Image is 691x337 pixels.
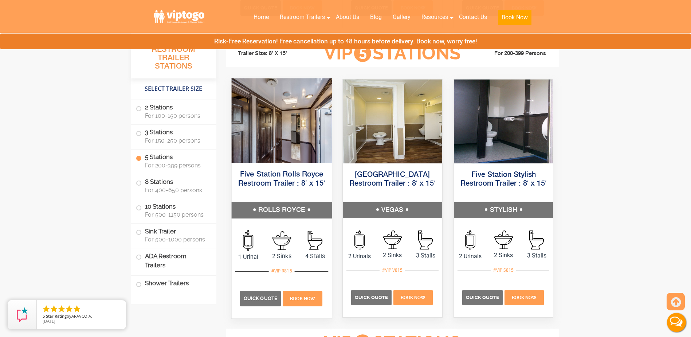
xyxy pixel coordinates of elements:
div: #VIP R815 [268,266,294,275]
span: 2 Urinals [343,252,376,261]
label: 10 Stations [136,199,211,222]
div: #VIP V815 [380,266,405,275]
img: an icon of stall [418,231,433,249]
img: Full view of five station restroom trailer with two separate doors for men and women [454,80,553,163]
label: 5 Stations [136,150,211,172]
img: an icon of urinal [354,230,365,250]
span: For 200-399 persons [145,162,208,169]
a: Quick Quote [351,294,393,301]
img: an icon of sink [272,231,291,250]
a: Quick Quote [240,294,282,301]
a: Restroom Trailers [274,9,330,25]
img: Full view of five station restroom trailer with two separate doors for men and women [231,78,331,163]
span: Book Now [290,296,315,301]
img: an icon of stall [529,231,544,249]
span: 2 Urinals [454,252,487,261]
li:  [50,305,58,313]
li:  [72,305,81,313]
span: 2 Sinks [265,252,298,260]
img: an icon of stall [307,231,322,250]
li:  [57,305,66,313]
span: 5 [43,313,45,319]
button: Book Now [498,10,531,25]
span: 2 Sinks [487,251,520,260]
span: Star Rating [46,313,67,319]
img: an icon of sink [494,231,513,249]
span: Quick Quote [355,295,388,300]
span: ARAVCO A. [71,313,92,319]
label: 2 Stations [136,100,211,123]
h5: ROLLS ROYCE [231,202,331,218]
span: Quick Quote [466,295,499,300]
img: an icon of urinal [243,230,253,251]
span: Quick Quote [244,295,277,301]
a: Five Station Stylish Restroom Trailer : 8′ x 15′ [460,171,547,187]
a: About Us [330,9,365,25]
button: Live Chat [662,308,691,337]
a: Blog [365,9,387,25]
a: Book Now [393,294,434,301]
span: For 150-250 persons [145,137,208,144]
li:  [42,305,51,313]
span: 3 Stalls [520,251,553,260]
h5: STYLISH [454,202,553,218]
h3: All Portable Restroom Trailer Stations [131,35,216,78]
a: Home [248,9,274,25]
span: [DATE] [43,318,55,324]
label: 3 Stations [136,125,211,147]
a: Book Now [503,294,545,301]
a: Resources [416,9,454,25]
a: Gallery [387,9,416,25]
span: 5 [354,45,371,62]
li: For 200-399 Persons [472,49,554,58]
span: 3 Stalls [409,251,442,260]
li: Trailer Size: 8' X 15' [231,43,313,65]
img: Full view of five station restroom trailer with two separate doors for men and women [343,80,442,163]
img: an icon of urinal [465,230,475,250]
span: For 500-1000 persons [145,236,208,243]
a: Five Station Rolls Royce Restroom Trailer : 8′ x 15′ [238,171,325,187]
label: Sink Trailer [136,224,211,246]
label: 8 Stations [136,174,211,197]
span: Book Now [401,295,425,300]
span: For 100-150 persons [145,112,208,119]
label: Shower Trailers [136,276,211,291]
div: #VIP S815 [491,266,516,275]
span: For 500-1150 persons [145,211,208,218]
h5: VEGAS [343,202,442,218]
span: Book Now [512,295,537,300]
span: 4 Stalls [298,252,332,260]
li:  [65,305,74,313]
h3: VIP Stations [313,43,472,63]
span: by [43,314,120,319]
a: [GEOGRAPHIC_DATA] Restroom Trailer : 8′ x 15′ [349,171,436,187]
a: Contact Us [454,9,492,25]
img: Review Rating [15,307,30,322]
a: Book Now [282,294,323,301]
img: an icon of sink [383,231,402,249]
a: Quick Quote [462,294,504,301]
h4: Select Trailer Size [131,82,216,96]
a: Book Now [492,9,537,29]
span: 1 Urinal [231,252,265,261]
label: ADA Restroom Trailers [136,248,211,273]
span: 2 Sinks [376,251,409,260]
span: For 400-650 persons [145,187,208,194]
